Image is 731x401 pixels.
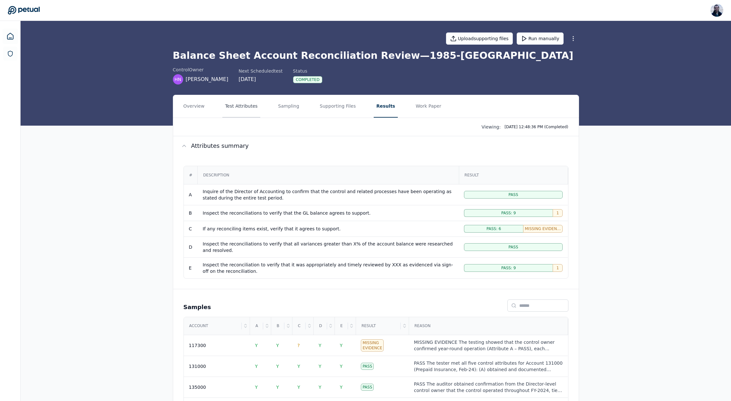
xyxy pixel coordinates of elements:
[317,95,358,118] button: Supporting Files
[203,226,454,232] div: If any reconciling items exist, verify that it agrees to support.
[298,364,300,369] span: Y
[250,317,263,335] div: A
[3,47,17,61] a: SOC 1 Reports
[203,210,454,216] div: Inspect the reconciliations to verify that the GL balance agrees to support.
[203,241,454,254] div: Inspect the reconciliations to verify that all variances greater than X% of the account balance w...
[502,123,571,131] button: [DATE] 12:48:36 PM (Completed)
[567,33,579,44] button: More Options
[293,68,323,74] div: Status
[238,68,282,74] div: Next Scheduled test
[184,221,198,236] td: C
[255,343,258,348] span: Y
[222,95,260,118] button: Test Attributes
[189,363,206,370] div: 131000
[446,32,513,45] button: Uploadsupporting files
[710,4,723,17] img: Roberto Fernandez
[525,226,561,231] span: Missing Evidence: 4
[198,166,458,184] div: Description
[414,381,563,394] div: PASS The auditor obtained confirmation from the Director‐level control owner that the control ope...
[517,32,564,45] button: Run manually
[276,343,279,348] span: Y
[203,262,454,274] div: Inspect the reconciliation to verify that it was appropriately and timely reviewed by XXX as evid...
[298,385,300,390] span: Y
[184,236,198,257] td: D
[413,95,444,118] button: Work Paper
[272,317,284,335] div: B
[8,6,40,15] a: Go to Dashboard
[191,141,249,150] span: Attributes summary
[340,364,343,369] span: Y
[173,67,228,73] div: control Owner
[276,385,279,390] span: Y
[298,343,300,348] span: ?
[184,257,198,278] td: E
[174,76,181,83] span: HN
[509,192,518,197] span: Pass
[318,364,321,369] span: Y
[183,303,211,312] h2: Samples
[340,343,343,348] span: Y
[238,76,282,83] div: [DATE]
[184,317,242,335] div: Account
[314,317,327,335] div: D
[184,184,198,205] td: A
[189,384,206,390] div: 135000
[361,339,384,352] div: Missing Evidence
[340,385,343,390] span: Y
[557,210,559,216] span: 1
[293,317,306,335] div: C
[186,76,228,83] span: [PERSON_NAME]
[414,339,563,352] div: MISSING EVIDENCE The testing showed that the control owner confirmed year-round operation (Attrib...
[459,166,567,184] div: Result
[276,364,279,369] span: Y
[318,385,321,390] span: Y
[184,166,198,184] div: #
[414,360,563,373] div: PASS The tester met all five control attributes for Account 131000 (Prepaid Insurance, Feb-24): (...
[374,95,397,118] button: Results
[557,265,559,271] span: 1
[3,29,18,44] a: Dashboard
[409,317,567,335] div: Reason
[486,226,501,231] span: Pass: 6
[173,136,579,156] button: Attributes summary
[509,245,518,250] span: Pass
[184,205,198,221] td: B
[501,210,516,216] span: Pass: 9
[255,385,258,390] span: Y
[173,95,579,118] nav: Tabs
[361,384,374,391] div: Pass
[361,363,374,370] div: Pass
[181,95,207,118] button: Overview
[255,364,258,369] span: Y
[501,265,516,271] span: Pass: 9
[356,317,401,335] div: Result
[482,124,501,130] p: Viewing:
[173,50,579,61] h1: Balance Sheet Account Reconciliation Review — 1985-[GEOGRAPHIC_DATA]
[318,343,321,348] span: Y
[203,188,454,201] div: Inquire of the Director of Accounting to confirm that the control and related processes have been...
[276,95,302,118] button: Sampling
[335,317,348,335] div: E
[293,76,323,83] div: Completed
[189,342,206,349] div: 117300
